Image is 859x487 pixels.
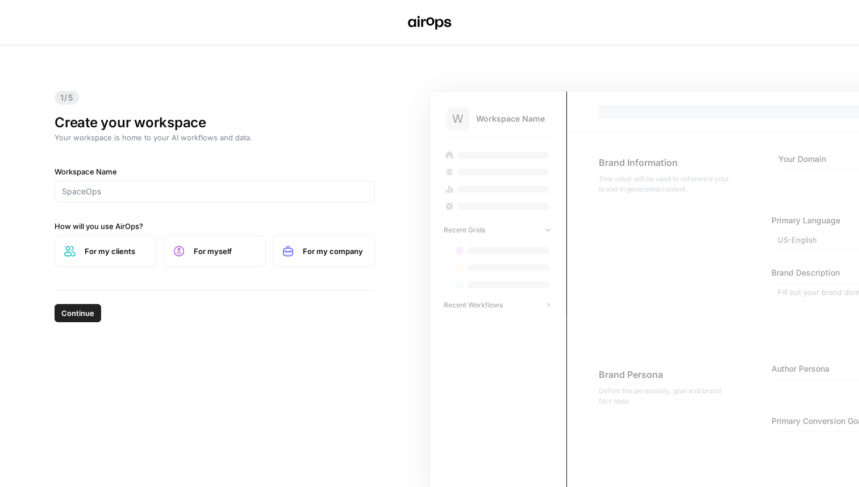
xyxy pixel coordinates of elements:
span: For my clients [85,245,147,257]
button: Continue [55,304,101,322]
label: Workspace Name [55,166,375,177]
span: W [452,111,464,127]
span: Continue [61,307,94,319]
h1: Create your workspace [55,114,375,132]
span: For myself [194,245,256,257]
label: How will you use AirOps? [55,220,375,232]
span: 1/5 [55,91,79,105]
p: Your workspace is home to your AI workflows and data. [55,132,375,143]
input: SpaceOps [62,186,368,197]
span: For my company [303,245,365,257]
